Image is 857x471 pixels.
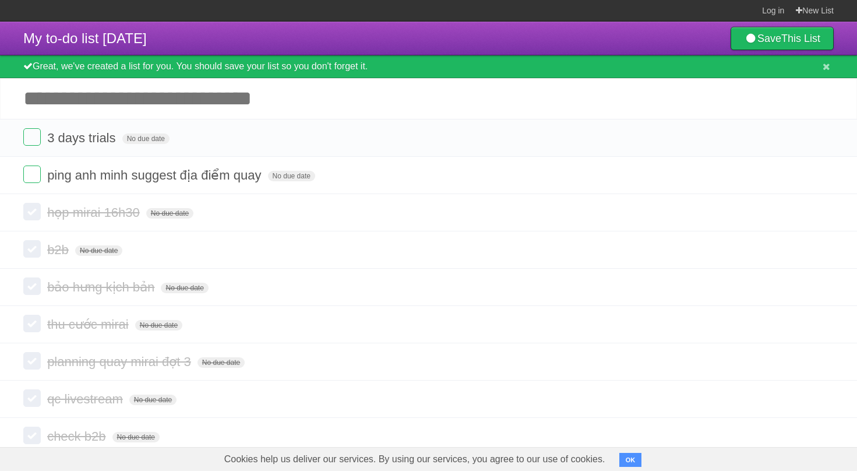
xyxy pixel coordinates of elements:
[129,395,177,405] span: No due date
[23,352,41,370] label: Done
[47,317,131,332] span: thu cước mirai
[47,429,108,444] span: check b2b
[23,240,41,258] label: Done
[619,453,642,467] button: OK
[47,392,126,406] span: qc livestream
[47,242,72,257] span: b2b
[112,432,160,442] span: No due date
[146,208,193,219] span: No due date
[268,171,315,181] span: No due date
[198,357,245,368] span: No due date
[23,315,41,332] label: Done
[161,283,208,293] span: No due date
[23,427,41,444] label: Done
[23,277,41,295] label: Done
[75,245,122,256] span: No due date
[23,389,41,407] label: Done
[781,33,820,44] b: This List
[23,30,147,46] span: My to-do list [DATE]
[731,27,834,50] a: SaveThis List
[47,205,143,220] span: họp mirai 16h30
[47,168,264,182] span: ping anh minh suggest địa điểm quay
[122,133,170,144] span: No due date
[135,320,182,331] span: No due date
[47,131,118,145] span: 3 days trials
[23,128,41,146] label: Done
[47,354,194,369] span: planning quay mirai đợt 3
[23,203,41,220] label: Done
[23,166,41,183] label: Done
[47,280,157,294] span: bảo hưng kịch bản
[213,448,617,471] span: Cookies help us deliver our services. By using our services, you agree to our use of cookies.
